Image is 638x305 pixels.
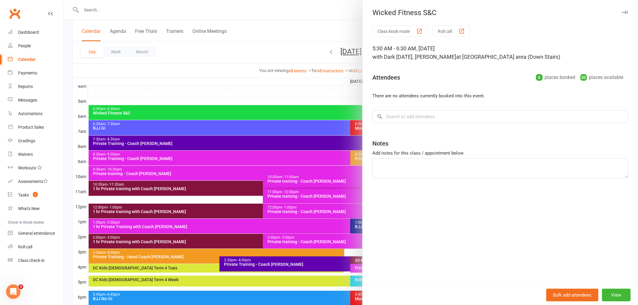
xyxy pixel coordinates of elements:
input: Search to add attendees [372,110,628,123]
div: Automations [18,111,43,116]
div: Gradings [18,138,35,143]
div: Class check-in [18,258,45,263]
div: Add notes for this class / appointment below [372,149,628,157]
div: 5:30 AM - 6:30 AM, [DATE] [372,44,628,61]
div: Calendar [18,57,36,62]
div: 0 [536,74,543,81]
div: Messages [18,98,37,102]
a: Assessments [8,175,64,188]
div: Payments [18,71,37,75]
div: 30 [580,74,587,81]
a: Workouts [8,161,64,175]
div: General attendance [18,231,55,236]
a: Tasks 1 [8,188,64,202]
a: General attendance kiosk mode [8,227,64,240]
div: Roll call [18,244,32,249]
a: Roll call [8,240,64,254]
a: Automations [8,107,64,121]
li: There are no attendees currently booked into this event. [372,92,628,99]
div: Workouts [18,165,36,170]
button: Bulk add attendees [546,289,599,301]
a: Product Sales [8,121,64,134]
div: places booked [536,73,576,82]
div: Notes [372,139,388,148]
div: Assessments [18,179,48,184]
div: People [18,43,31,48]
button: Roll call [433,26,470,37]
div: Reports [18,84,33,89]
div: Tasks [18,193,29,197]
div: Attendees [372,73,400,82]
a: Clubworx [7,6,22,21]
a: Messages [8,93,64,107]
span: with Dark [DATE], [PERSON_NAME] [372,54,456,60]
div: places available [580,73,624,82]
iframe: Intercom live chat [6,285,21,299]
div: Waivers [18,152,33,157]
a: Calendar [8,53,64,66]
button: Class kiosk mode [372,26,428,37]
div: Dashboard [18,30,39,35]
a: Reports [8,80,64,93]
a: Payments [8,66,64,80]
a: Class kiosk mode [8,254,64,267]
a: Waivers [8,148,64,161]
a: People [8,39,64,53]
div: Product Sales [18,125,44,130]
a: Dashboard [8,26,64,39]
button: View [602,289,631,301]
div: What's New [18,206,40,211]
span: 3 [18,285,23,289]
a: What's New [8,202,64,215]
span: 1 [33,192,38,197]
span: at [GEOGRAPHIC_DATA] area (Down Stairs) [456,54,560,60]
a: Gradings [8,134,64,148]
div: Wicked Fitness S&C [363,8,638,17]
